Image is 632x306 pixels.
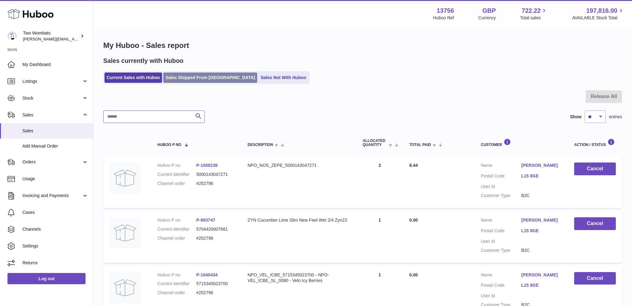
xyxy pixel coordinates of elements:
[521,173,562,179] a: L15 8GE
[409,218,418,223] span: 0.00
[196,172,235,177] dd: 5000143047271
[481,217,521,225] dt: Name
[22,143,88,149] span: Add Manual Order
[433,15,454,21] div: Huboo Ref
[409,143,431,147] span: Total paid
[363,139,387,147] span: ALLOCATED Quantity
[22,176,88,182] span: Usage
[521,247,562,253] dd: B2C
[22,112,82,118] span: Sales
[409,272,418,277] span: 0.00
[609,114,622,120] span: entries
[109,272,141,303] img: no-photo.jpg
[481,193,521,199] dt: Customer Type
[481,162,521,170] dt: Name
[196,218,215,223] a: P-993747
[481,282,521,290] dt: Postal Code
[481,247,521,253] dt: Customer Type
[248,162,350,168] div: NPO_NOS_ZEPE_5000143047271
[157,162,196,168] dt: Huboo P no
[22,209,88,215] span: Cases
[572,15,625,21] span: AVAILABLE Stock Total
[22,159,82,165] span: Orders
[103,57,184,65] h2: Sales currently with Huboo
[574,217,616,230] button: Cancel
[22,260,88,266] span: Returns
[248,217,350,223] div: ZYN Cucumber Lime Slim New Feel Wet 2/4 Zyn23
[481,184,521,190] dt: User Id
[409,163,418,168] span: 8.44
[574,139,616,147] div: Action / Status
[521,193,562,199] dd: B2C
[157,181,196,186] dt: Channel order
[522,7,541,15] span: 722.22
[196,226,235,232] dd: 5704420007681
[521,272,562,278] a: [PERSON_NAME]
[22,95,82,101] span: Stock
[157,226,196,232] dt: Current identifier
[196,281,235,287] dd: 5715345023700
[109,162,141,194] img: no-photo.jpg
[7,31,17,41] img: adam.randall@twowombats.com
[574,272,616,285] button: Cancel
[574,162,616,175] button: Cancel
[103,40,622,50] h1: My Huboo - Sales report
[521,217,562,223] a: [PERSON_NAME]
[157,272,196,278] dt: Huboo P no
[570,114,582,120] label: Show
[196,235,235,241] dd: #252796
[23,30,79,42] div: Two Wombats
[157,235,196,241] dt: Channel order
[437,7,454,15] strong: 13756
[196,181,235,186] dd: #252796
[520,15,548,21] span: Total sales
[109,217,141,248] img: no-photo.jpg
[22,243,88,249] span: Settings
[157,290,196,296] dt: Channel order
[481,228,521,235] dt: Postal Code
[105,73,162,83] a: Current Sales with Huboo
[22,226,88,232] span: Channels
[157,172,196,177] dt: Current identifier
[22,78,82,84] span: Listings
[22,62,88,68] span: My Dashboard
[478,15,496,21] div: Currency
[481,293,521,299] dt: User Id
[248,143,273,147] span: Description
[586,7,617,15] span: 197,816.00
[482,7,496,15] strong: GBP
[481,173,521,181] dt: Postal Code
[196,272,218,277] a: P-1045434
[356,211,403,263] td: 1
[157,217,196,223] dt: Huboo P no
[258,73,308,83] a: Sales Not With Huboo
[163,73,257,83] a: Sales Shipped From [GEOGRAPHIC_DATA]
[7,273,86,284] a: Log out
[157,143,181,147] span: Huboo P no
[196,163,218,168] a: P-1058238
[520,7,548,21] a: 722.22 Total sales
[521,228,562,234] a: L15 8GE
[481,139,562,147] div: Customer
[23,36,158,41] span: [PERSON_NAME][EMAIL_ADDRESS][PERSON_NAME][DOMAIN_NAME]
[481,238,521,244] dt: User Id
[521,282,562,288] a: L15 8GE
[481,272,521,280] dt: Name
[248,272,350,284] div: NPO_VEL_ICBE_5715345023700 - NPO-VEL_ICBE_SL_0080 - Velo Icy Berries
[22,128,88,134] span: Sales
[356,156,403,208] td: 2
[572,7,625,21] a: 197,816.00 AVAILABLE Stock Total
[521,162,562,168] a: [PERSON_NAME]
[157,281,196,287] dt: Current identifier
[196,290,235,296] dd: #252796
[22,193,82,199] span: Invoicing and Payments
